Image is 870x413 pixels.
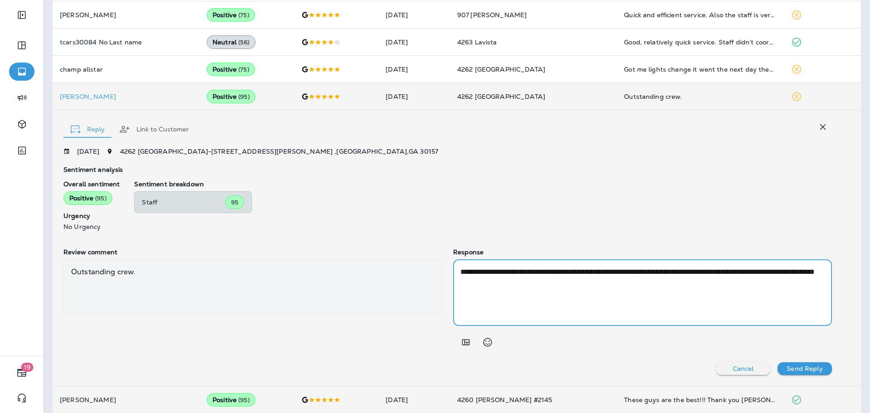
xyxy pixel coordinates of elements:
[63,223,120,230] p: No Urgency
[787,365,822,372] p: Send Reply
[478,333,497,351] button: Select an emoji
[112,113,196,146] button: Link to Customer
[207,35,256,49] div: Neutral
[21,363,34,372] span: 19
[207,90,256,103] div: Positive
[134,180,832,188] p: Sentiment breakdown
[60,396,192,403] p: [PERSON_NAME]
[716,362,770,375] button: Cancel
[60,39,192,46] p: tcars30084 No Last name
[378,29,450,56] td: [DATE]
[63,248,442,256] p: Review comment
[238,11,249,19] span: ( 75 )
[238,39,250,46] span: ( 56 )
[457,11,527,19] span: 907 [PERSON_NAME]
[207,393,256,407] div: Positive
[63,259,442,314] div: Outstanding crew.
[457,396,552,404] span: 4260 [PERSON_NAME] #2145
[95,194,106,202] span: ( 95 )
[60,11,192,19] p: [PERSON_NAME]
[238,66,249,73] span: ( 75 )
[378,56,450,83] td: [DATE]
[624,92,776,101] div: Outstanding crew.
[733,365,754,372] p: Cancel
[624,10,776,19] div: Quick and efficient service. Also the staff is very nice
[378,1,450,29] td: [DATE]
[60,93,192,100] div: Click to view Customer Drawer
[63,191,112,205] div: Positive
[457,92,545,101] span: 4262 [GEOGRAPHIC_DATA]
[207,8,255,22] div: Positive
[60,93,192,100] p: [PERSON_NAME]
[624,65,776,74] div: Got me lights change it went the next day they replaced it with no hassle good people
[60,66,192,73] p: champ allstar
[63,212,120,219] p: Urgency
[9,6,34,24] button: Expand Sidebar
[231,199,238,206] span: 95
[142,199,225,206] p: Staff
[624,38,776,47] div: Good, relatively quick service. Staff didn’t coordinate to apply my discount coupon shown at chec...
[457,65,545,73] span: 4262 [GEOGRAPHIC_DATA]
[9,364,34,382] button: 19
[63,180,120,188] p: Overall sentiment
[207,63,255,76] div: Positive
[238,93,250,101] span: ( 95 )
[238,396,250,404] span: ( 95 )
[624,395,776,404] div: These guys are the best!!! Thank you AJ!
[120,147,438,155] span: 4262 [GEOGRAPHIC_DATA] - [STREET_ADDRESS][PERSON_NAME] , [GEOGRAPHIC_DATA] , GA 30157
[457,38,497,46] span: 4263 Lavista
[378,83,450,110] td: [DATE]
[778,362,832,375] button: Send Reply
[77,148,99,155] p: [DATE]
[63,113,112,146] button: Reply
[457,333,475,351] button: Add in a premade template
[63,166,832,173] p: Sentiment analysis
[453,248,832,256] p: Response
